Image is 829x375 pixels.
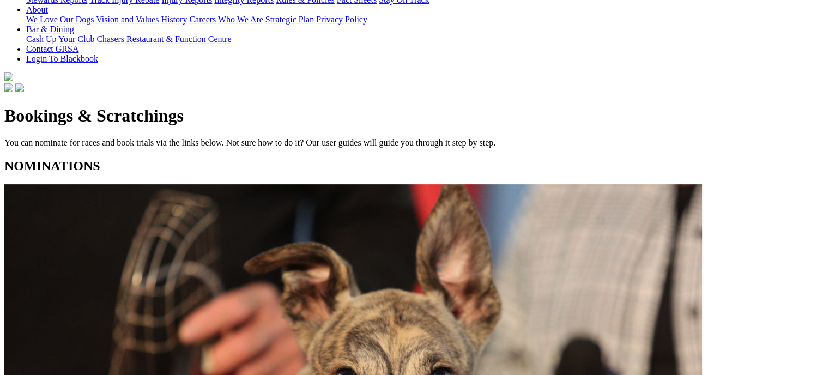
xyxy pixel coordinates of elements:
h1: Bookings & Scratchings [4,106,825,126]
div: Bar & Dining [26,34,825,44]
img: logo-grsa-white.png [4,72,13,81]
a: Cash Up Your Club [26,34,94,44]
div: About [26,15,825,25]
a: We Love Our Dogs [26,15,94,24]
img: twitter.svg [15,83,24,92]
a: Privacy Policy [316,15,367,24]
a: Careers [189,15,216,24]
h2: NOMINATIONS [4,159,825,173]
a: Contact GRSA [26,44,78,53]
a: History [161,15,187,24]
a: Chasers Restaurant & Function Centre [96,34,231,44]
a: Strategic Plan [265,15,314,24]
a: About [26,5,48,14]
a: Bar & Dining [26,25,74,34]
a: Vision and Values [96,15,159,24]
img: facebook.svg [4,83,13,92]
a: Who We Are [218,15,263,24]
a: Login To Blackbook [26,54,98,63]
p: You can nominate for races and book trials via the links below. Not sure how to do it? Our user g... [4,138,825,148]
